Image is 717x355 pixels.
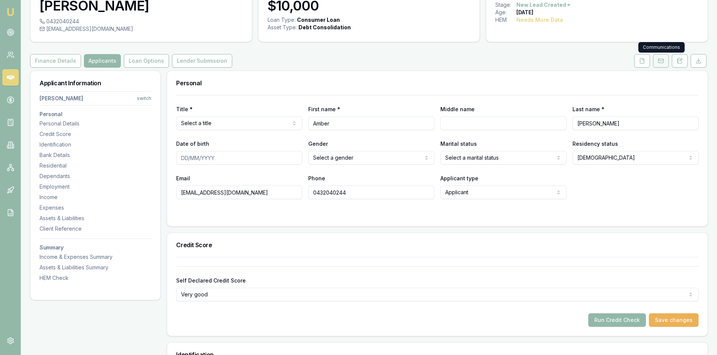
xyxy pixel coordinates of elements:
[440,175,478,181] label: Applicant type
[516,9,533,16] div: [DATE]
[40,245,151,250] h3: Summary
[308,140,328,147] label: Gender
[137,95,151,101] div: switch
[40,204,151,211] div: Expenses
[84,54,121,68] button: Applicants
[122,54,170,68] a: Loan Options
[638,42,685,53] div: Communications
[172,54,232,68] button: Lender Submission
[268,16,295,24] div: Loan Type:
[40,264,151,271] div: Assets & Liabilities Summary
[649,313,699,327] button: Save changes
[40,18,243,25] div: 0432040244
[176,140,209,147] label: Date of birth
[308,175,325,181] label: Phone
[40,225,151,233] div: Client Reference
[124,54,169,68] button: Loan Options
[495,1,516,9] div: Stage:
[6,8,15,17] img: emu-icon-u.png
[40,25,243,33] div: [EMAIL_ADDRESS][DOMAIN_NAME]
[40,274,151,282] div: HEM Check
[176,80,699,86] h3: Personal
[298,24,351,31] div: Debt Consolidation
[176,106,193,112] label: Title *
[40,120,151,127] div: Personal Details
[40,151,151,159] div: Bank Details
[440,140,477,147] label: Marital status
[40,112,151,117] h3: Personal
[308,186,434,199] input: 0431 234 567
[40,193,151,201] div: Income
[40,80,151,86] h3: Applicant Information
[268,24,297,31] div: Asset Type :
[308,106,340,112] label: First name *
[40,215,151,222] div: Assets & Liabilities
[176,242,699,248] h3: Credit Score
[82,54,122,68] a: Applicants
[40,172,151,180] div: Dependants
[297,16,340,24] div: Consumer Loan
[495,16,516,24] div: HEM:
[516,1,571,9] button: New Lead Created
[40,253,151,261] div: Income & Expenses Summary
[40,130,151,138] div: Credit Score
[40,162,151,169] div: Residential
[176,175,190,181] label: Email
[516,16,563,24] div: Needs More Data
[40,183,151,190] div: Employment
[440,106,475,112] label: Middle name
[40,141,151,148] div: Identification
[30,54,81,68] button: Finance Details
[572,140,618,147] label: Residency status
[30,54,82,68] a: Finance Details
[176,277,246,284] label: Self Declared Credit Score
[495,9,516,16] div: Age:
[176,151,302,165] input: DD/MM/YYYY
[40,95,83,102] div: [PERSON_NAME]
[572,106,604,112] label: Last name *
[588,313,646,327] button: Run Credit Check
[170,54,234,68] a: Lender Submission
